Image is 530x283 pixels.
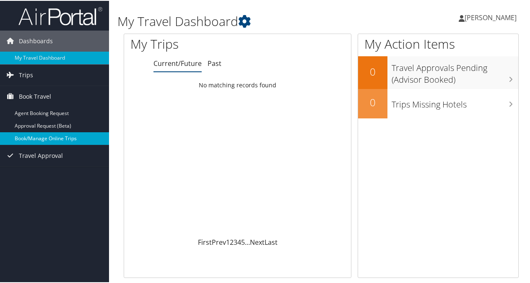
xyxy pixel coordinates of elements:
h3: Trips Missing Hotels [392,94,518,110]
a: Current/Future [153,58,202,67]
h2: 0 [358,64,387,78]
a: 2 [230,237,234,246]
a: Prev [212,237,226,246]
a: Next [250,237,265,246]
a: 0Travel Approvals Pending (Advisor Booked) [358,55,518,88]
a: Past [208,58,221,67]
h2: 0 [358,94,387,109]
h3: Travel Approvals Pending (Advisor Booked) [392,57,518,85]
h1: My Action Items [358,34,518,52]
span: … [245,237,250,246]
a: Last [265,237,278,246]
span: [PERSON_NAME] [465,12,517,21]
a: 4 [237,237,241,246]
span: Dashboards [19,30,53,51]
a: First [198,237,212,246]
span: Travel Approval [19,144,63,165]
a: 5 [241,237,245,246]
a: 3 [234,237,237,246]
h1: My Travel Dashboard [117,12,389,29]
span: Book Travel [19,85,51,106]
a: [PERSON_NAME] [459,4,525,29]
a: 1 [226,237,230,246]
a: 0Trips Missing Hotels [358,88,518,118]
td: No matching records found [124,77,351,92]
h1: My Trips [130,34,250,52]
img: airportal-logo.png [18,5,102,25]
span: Trips [19,64,33,85]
